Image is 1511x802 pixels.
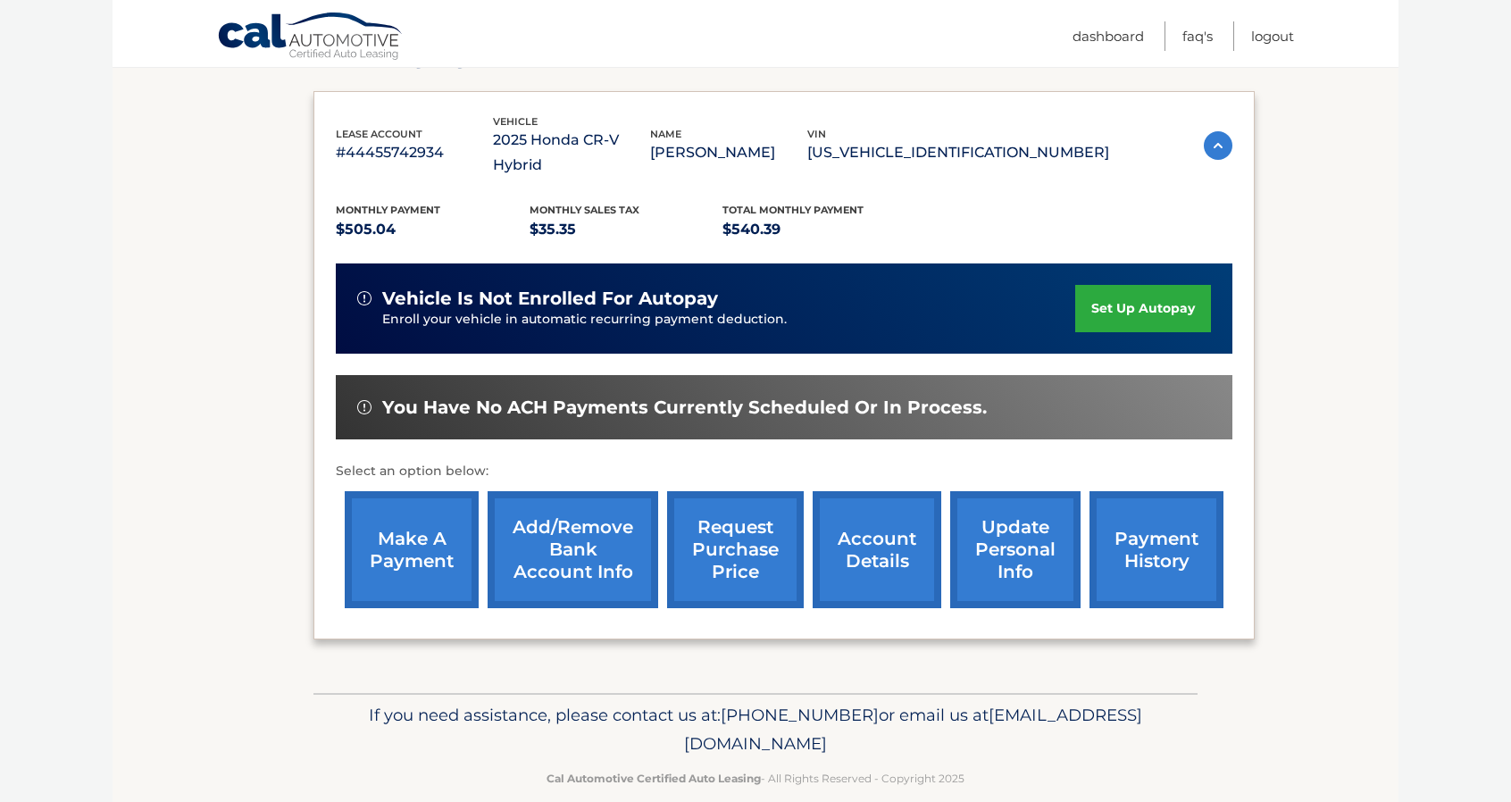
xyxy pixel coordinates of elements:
[1075,285,1211,332] a: set up autopay
[807,140,1109,165] p: [US_VEHICLE_IDENTIFICATION_NUMBER]
[336,140,493,165] p: #44455742934
[345,491,479,608] a: make a payment
[488,491,658,608] a: Add/Remove bank account info
[530,217,723,242] p: $35.35
[650,128,681,140] span: name
[336,128,422,140] span: lease account
[1251,21,1294,51] a: Logout
[336,461,1232,482] p: Select an option below:
[1073,21,1144,51] a: Dashboard
[684,705,1142,754] span: [EMAIL_ADDRESS][DOMAIN_NAME]
[722,217,916,242] p: $540.39
[493,115,538,128] span: vehicle
[530,204,639,216] span: Monthly sales Tax
[357,291,371,305] img: alert-white.svg
[325,701,1186,758] p: If you need assistance, please contact us at: or email us at
[813,491,941,608] a: account details
[493,128,650,178] p: 2025 Honda CR-V Hybrid
[722,204,864,216] span: Total Monthly Payment
[721,705,879,725] span: [PHONE_NUMBER]
[336,204,440,216] span: Monthly Payment
[667,491,804,608] a: request purchase price
[382,397,987,419] span: You have no ACH payments currently scheduled or in process.
[950,491,1081,608] a: update personal info
[650,140,807,165] p: [PERSON_NAME]
[217,12,405,63] a: Cal Automotive
[1204,131,1232,160] img: accordion-active.svg
[325,769,1186,788] p: - All Rights Reserved - Copyright 2025
[382,310,1075,330] p: Enroll your vehicle in automatic recurring payment deduction.
[1182,21,1213,51] a: FAQ's
[1089,491,1223,608] a: payment history
[357,400,371,414] img: alert-white.svg
[382,288,718,310] span: vehicle is not enrolled for autopay
[807,128,826,140] span: vin
[547,772,761,785] strong: Cal Automotive Certified Auto Leasing
[336,217,530,242] p: $505.04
